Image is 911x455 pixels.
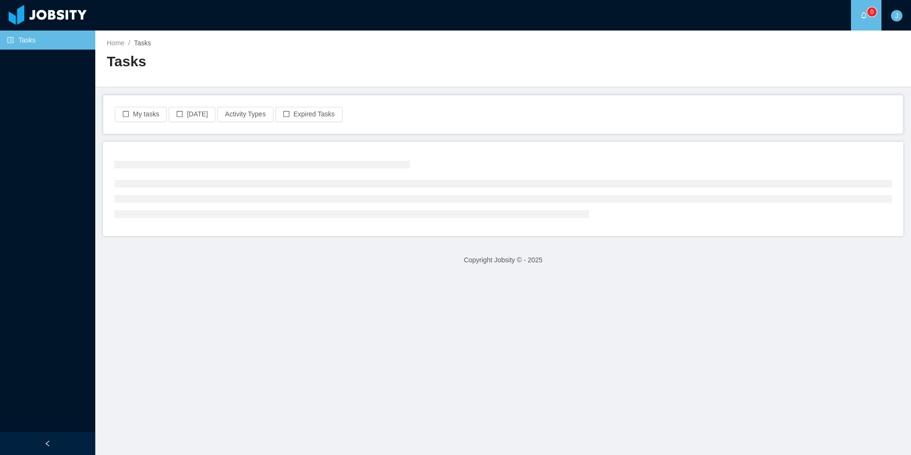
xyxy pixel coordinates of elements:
button: Activity Types [217,107,273,122]
h2: Tasks [107,52,503,72]
footer: Copyright Jobsity © - 2025 [95,244,911,277]
a: Home [107,39,124,47]
button: icon: borderMy tasks [115,107,167,122]
button: icon: border[DATE] [169,107,215,122]
sup: 0 [867,7,877,17]
span: / [128,39,130,47]
i: icon: bell [860,12,867,19]
a: icon: profileTasks [7,31,88,50]
span: J [895,10,899,21]
button: icon: borderExpired Tasks [275,107,343,122]
span: Tasks [134,39,151,47]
